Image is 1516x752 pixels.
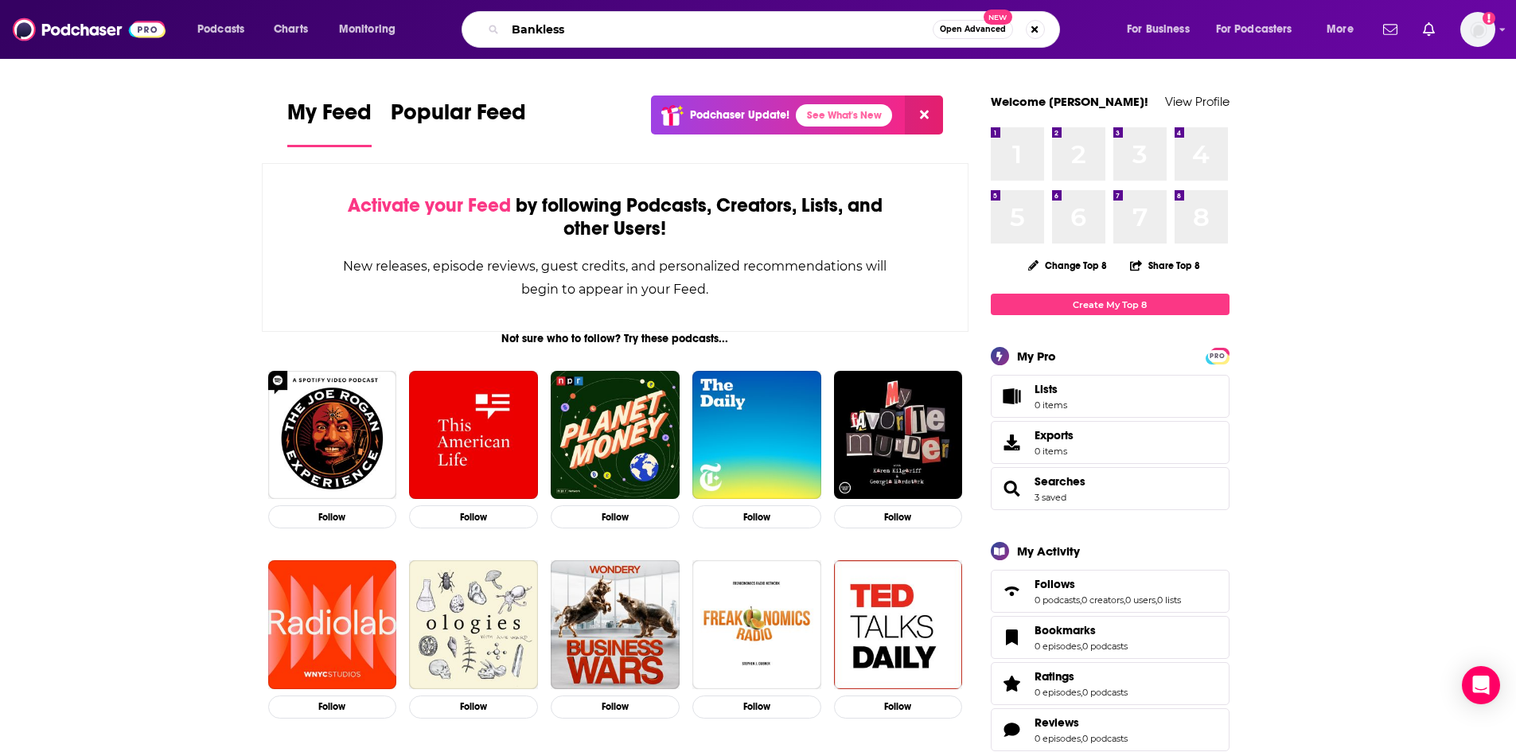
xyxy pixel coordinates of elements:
[996,719,1028,741] a: Reviews
[1035,577,1075,591] span: Follows
[1019,255,1117,275] button: Change Top 8
[1035,623,1096,637] span: Bookmarks
[692,371,821,500] a: The Daily
[268,696,397,719] button: Follow
[796,104,892,127] a: See What's New
[984,10,1012,25] span: New
[263,17,318,42] a: Charts
[1460,12,1495,47] img: User Profile
[690,108,789,122] p: Podchaser Update!
[1377,16,1404,43] a: Show notifications dropdown
[1035,715,1079,730] span: Reviews
[1035,594,1080,606] a: 0 podcasts
[996,580,1028,602] a: Follows
[1327,18,1354,41] span: More
[991,570,1230,613] span: Follows
[1156,594,1157,606] span: ,
[551,505,680,528] button: Follow
[991,662,1230,705] span: Ratings
[1125,594,1156,606] a: 0 users
[834,371,963,500] a: My Favorite Murder with Karen Kilgariff and Georgia Hardstark
[996,626,1028,649] a: Bookmarks
[1081,733,1082,744] span: ,
[268,505,397,528] button: Follow
[197,18,244,41] span: Podcasts
[1035,669,1074,684] span: Ratings
[1080,594,1081,606] span: ,
[551,371,680,500] img: Planet Money
[342,255,889,301] div: New releases, episode reviews, guest credits, and personalized recommendations will begin to appe...
[692,505,821,528] button: Follow
[933,20,1013,39] button: Open AdvancedNew
[262,332,969,345] div: Not sure who to follow? Try these podcasts...
[692,560,821,689] img: Freakonomics Radio
[1035,733,1081,744] a: 0 episodes
[834,696,963,719] button: Follow
[991,375,1230,418] a: Lists
[391,99,526,135] span: Popular Feed
[1460,12,1495,47] span: Logged in as ClarissaGuerrero
[1035,715,1128,730] a: Reviews
[1035,687,1081,698] a: 0 episodes
[186,17,265,42] button: open menu
[996,672,1028,695] a: Ratings
[1035,428,1074,442] span: Exports
[1165,94,1230,109] a: View Profile
[1082,641,1128,652] a: 0 podcasts
[1208,349,1227,361] a: PRO
[409,371,538,500] img: This American Life
[1208,350,1227,362] span: PRO
[287,99,372,147] a: My Feed
[1035,577,1181,591] a: Follows
[287,99,372,135] span: My Feed
[268,371,397,500] img: The Joe Rogan Experience
[1035,382,1067,396] span: Lists
[1129,250,1201,281] button: Share Top 8
[991,467,1230,510] span: Searches
[505,17,933,42] input: Search podcasts, credits, & more...
[1483,12,1495,25] svg: Add a profile image
[391,99,526,147] a: Popular Feed
[13,14,166,45] img: Podchaser - Follow, Share and Rate Podcasts
[991,294,1230,315] a: Create My Top 8
[1035,474,1085,489] a: Searches
[1035,492,1066,503] a: 3 saved
[1082,733,1128,744] a: 0 podcasts
[1081,641,1082,652] span: ,
[991,616,1230,659] span: Bookmarks
[1017,544,1080,559] div: My Activity
[551,560,680,689] img: Business Wars
[1081,594,1124,606] a: 0 creators
[834,505,963,528] button: Follow
[1124,594,1125,606] span: ,
[409,560,538,689] img: Ologies with Alie Ward
[339,18,396,41] span: Monitoring
[1081,687,1082,698] span: ,
[991,94,1148,109] a: Welcome [PERSON_NAME]!
[1116,17,1210,42] button: open menu
[268,560,397,689] img: Radiolab
[834,560,963,689] img: TED Talks Daily
[477,11,1075,48] div: Search podcasts, credits, & more...
[1035,623,1128,637] a: Bookmarks
[940,25,1006,33] span: Open Advanced
[409,505,538,528] button: Follow
[1082,687,1128,698] a: 0 podcasts
[996,385,1028,407] span: Lists
[1417,16,1441,43] a: Show notifications dropdown
[692,696,821,719] button: Follow
[991,421,1230,464] a: Exports
[1315,17,1374,42] button: open menu
[1035,669,1128,684] a: Ratings
[1035,446,1074,457] span: 0 items
[1127,18,1190,41] span: For Business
